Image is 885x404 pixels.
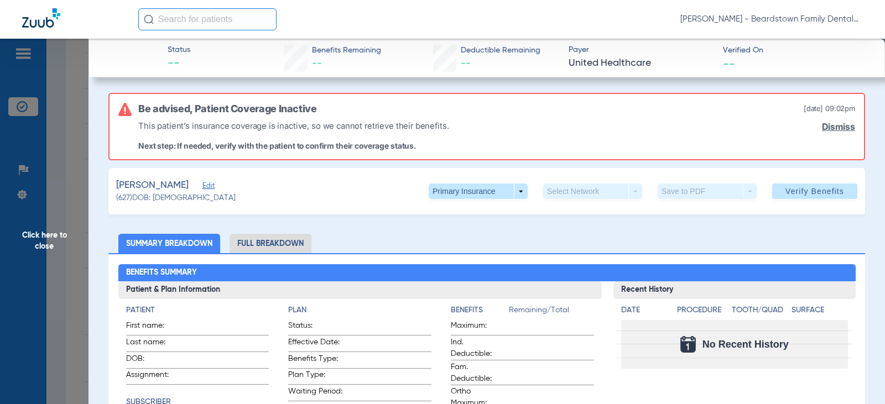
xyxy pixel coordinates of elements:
[126,353,180,368] span: DOB:
[288,386,342,401] span: Waiting Period:
[569,56,713,70] span: United Healthcare
[138,103,317,115] h6: Be advised, Patient Coverage Inactive
[451,337,505,360] span: Ind. Deductible:
[785,187,844,196] span: Verify Benefits
[461,59,471,69] span: --
[621,305,668,320] app-breakdown-title: Date
[116,179,189,192] span: [PERSON_NAME]
[126,305,269,316] h4: Patient
[569,44,713,56] span: Payer
[429,183,528,199] button: Primary Insurance
[138,141,449,150] p: Next step: If needed, verify with the patient to confirm their coverage status.
[118,264,856,282] h2: Benefits Summary
[168,56,190,72] span: --
[126,320,180,335] span: First name:
[118,234,220,253] li: Summary Breakdown
[451,305,509,320] app-breakdown-title: Benefits
[22,8,60,28] img: Zuub Logo
[312,45,381,56] span: Benefits Remaining
[116,192,236,204] span: (627) DOB: [DEMOGRAPHIC_DATA]
[702,339,789,350] span: No Recent History
[677,305,727,316] h4: Procedure
[732,305,788,320] app-breakdown-title: Tooth/Quad
[451,361,505,385] span: Fam. Deductible:
[461,45,540,56] span: Deductible Remaining
[822,122,855,132] a: Dismiss
[723,57,735,69] span: --
[613,281,855,299] h3: Recent History
[804,103,855,115] span: [DATE] 09:02PM
[138,8,277,30] input: Search for patients
[451,320,505,335] span: Maximum:
[792,305,847,316] h4: Surface
[732,305,788,316] h4: Tooth/Quad
[230,234,311,253] li: Full Breakdown
[680,14,863,25] span: [PERSON_NAME] - Beardstown Family Dental
[168,44,190,56] span: Status
[144,14,154,24] img: Search Icon
[288,337,342,351] span: Effective Date:
[680,336,696,353] img: Calendar
[792,305,847,320] app-breakdown-title: Surface
[288,353,342,368] span: Benefits Type:
[118,281,602,299] h3: Patient & Plan Information
[126,337,180,351] span: Last name:
[118,103,132,116] img: error-icon
[288,320,342,335] span: Status:
[451,305,509,316] h4: Benefits
[126,369,180,384] span: Assignment:
[677,305,727,320] app-breakdown-title: Procedure
[138,119,449,132] p: This patient’s insurance coverage is inactive, so we cannot retrieve their benefits.
[509,305,594,320] span: Remaining/Total
[202,182,212,192] span: Edit
[288,369,342,384] span: Plan Type:
[621,305,668,316] h4: Date
[288,305,431,316] h4: Plan
[772,183,857,199] button: Verify Benefits
[723,45,867,56] span: Verified On
[312,59,322,69] span: --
